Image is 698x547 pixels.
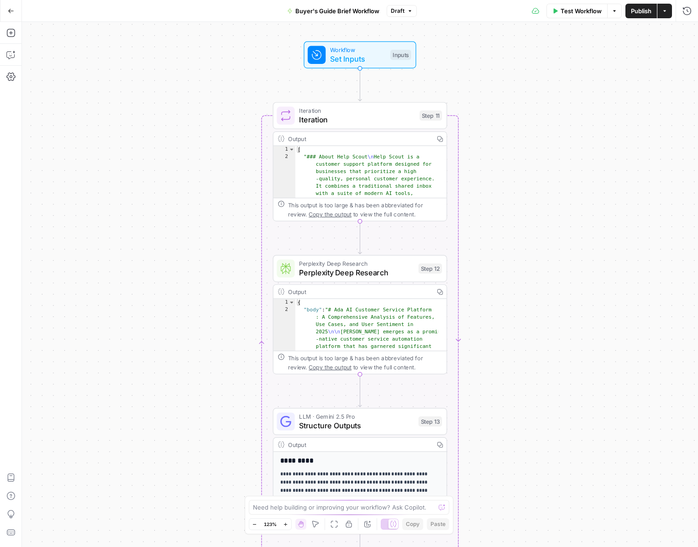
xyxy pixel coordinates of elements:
div: 1 [273,146,295,153]
span: 123% [264,521,277,528]
span: Copy the output [309,210,352,217]
span: Structure Outputs [299,420,414,431]
g: Edge from step_12 to step_13 [358,374,362,407]
div: Output [288,134,430,143]
div: Inputs [390,50,411,60]
span: Perplexity Deep Research [299,259,414,268]
button: Buyer's Guide Brief Workflow [282,4,385,18]
div: This output is too large & has been abbreviated for review. to view the full content. [288,353,442,371]
div: This output is too large & has been abbreviated for review. to view the full content. [288,200,442,218]
div: Step 13 [419,416,442,426]
span: Buyer's Guide Brief Workflow [295,6,379,16]
div: 1 [273,299,295,306]
div: Perplexity Deep ResearchPerplexity Deep ResearchStep 12Output{ "body":"# Ada AI Customer Service ... [273,255,447,374]
span: Perplexity Deep Research [299,267,414,278]
button: Copy [402,518,423,530]
div: Step 11 [420,110,442,121]
div: Output [288,287,430,296]
span: Iteration [299,106,415,115]
g: Edge from start to step_11 [358,68,362,101]
span: Workflow [330,45,386,54]
button: Draft [387,5,417,17]
span: Publish [631,6,651,16]
div: Step 12 [419,263,442,273]
span: Set Inputs [330,53,386,64]
div: WorkflowSet InputsInputs [273,42,447,68]
span: LLM · Gemini 2.5 Pro [299,412,414,421]
span: Copy the output [309,363,352,370]
g: Edge from step_11 to step_12 [358,221,362,254]
span: Toggle code folding, rows 1 through 3 [289,299,295,306]
span: Toggle code folding, rows 1 through 3 [289,146,295,153]
span: Iteration [299,114,415,125]
span: Draft [391,7,404,15]
span: Copy [406,520,420,528]
button: Publish [625,4,657,18]
span: Test Workflow [561,6,602,16]
div: IterationIterationStep 11Output[ "### About Help Scout\nHelp Scout is a customer support platform... [273,102,447,221]
button: Test Workflow [546,4,607,18]
div: Output [288,440,430,449]
span: Paste [430,520,446,528]
button: Paste [427,518,449,530]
